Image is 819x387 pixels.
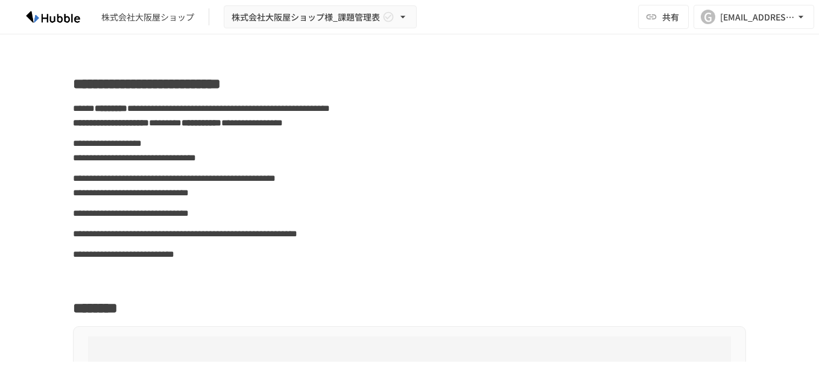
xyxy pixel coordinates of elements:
[720,10,795,25] div: [EMAIL_ADDRESS][DOMAIN_NAME]
[14,7,92,27] img: HzDRNkGCf7KYO4GfwKnzITak6oVsp5RHeZBEM1dQFiQ
[662,10,679,24] span: 共有
[224,5,417,29] button: 株式会社大阪屋ショップ様_課題管理表
[101,11,194,24] div: 株式会社大阪屋ショップ
[638,5,689,29] button: 共有
[694,5,814,29] button: G[EMAIL_ADDRESS][DOMAIN_NAME]
[232,10,380,25] span: 株式会社大阪屋ショップ様_課題管理表
[701,10,715,24] div: G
